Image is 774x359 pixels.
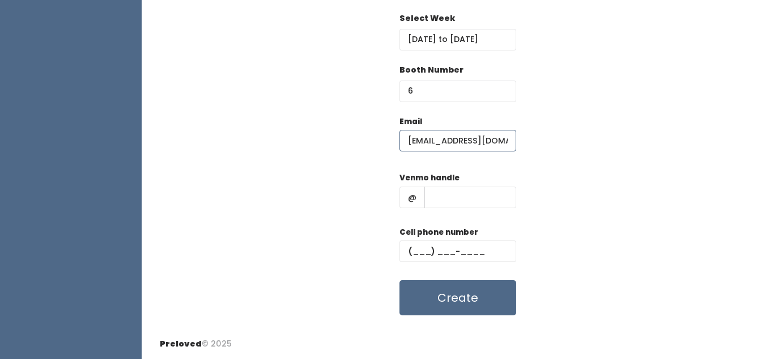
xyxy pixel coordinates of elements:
[160,338,202,349] span: Preloved
[399,12,455,24] label: Select Week
[399,172,460,184] label: Venmo handle
[399,64,463,76] label: Booth Number
[399,280,516,315] button: Create
[399,227,478,238] label: Cell phone number
[399,29,516,50] input: Select week
[399,240,516,262] input: (___) ___-____
[399,187,425,208] span: @
[399,116,422,128] label: Email
[160,329,232,350] div: © 2025
[399,81,516,102] input: Booth Number
[399,130,516,151] input: @ .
